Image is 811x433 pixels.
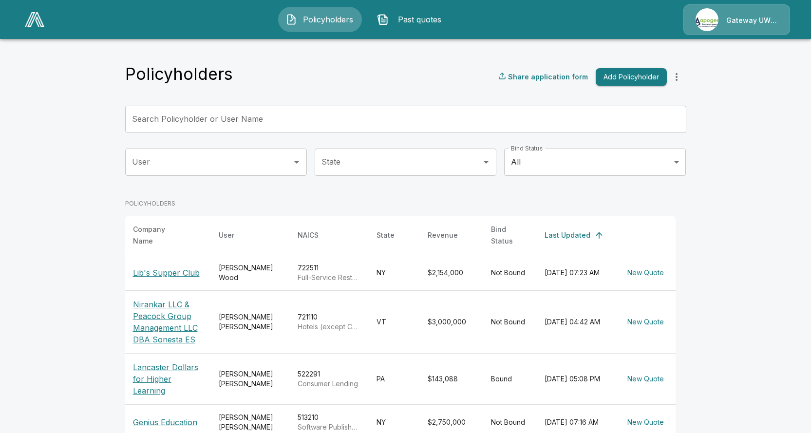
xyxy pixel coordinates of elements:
button: New Quote [623,414,668,432]
p: Software Publishers [298,422,361,432]
img: AA Logo [25,12,44,27]
p: Consumer Lending [298,379,361,389]
h4: Policyholders [125,64,233,84]
p: POLICYHOLDERS [125,199,676,208]
td: [DATE] 04:42 AM [537,290,616,353]
p: Genius Education [133,416,203,428]
button: Open [290,155,303,169]
button: Open [479,155,493,169]
p: Nirankar LLC & Peacock Group Management LLC DBA Sonesta ES [133,299,203,345]
div: [PERSON_NAME] Wood [219,263,282,282]
td: VT [369,290,420,353]
p: Full-Service Restaurants [298,273,361,282]
td: $143,088 [420,353,483,404]
th: Bind Status [483,216,537,255]
td: $3,000,000 [420,290,483,353]
div: State [377,229,395,241]
td: $2,154,000 [420,255,483,290]
div: User [219,229,234,241]
p: Share application form [508,72,588,82]
button: New Quote [623,264,668,282]
div: 513210 [298,413,361,432]
td: Not Bound [483,255,537,290]
td: Not Bound [483,290,537,353]
div: All [504,149,686,176]
p: Lib's Supper Club [133,267,203,279]
div: [PERSON_NAME] [PERSON_NAME] [219,369,282,389]
button: more [667,67,686,87]
div: Last Updated [545,229,590,241]
p: Lancaster Dollars for Higher Learning [133,361,203,396]
button: Policyholders IconPolicyholders [278,7,362,32]
td: [DATE] 07:23 AM [537,255,616,290]
img: Past quotes Icon [377,14,389,25]
p: Hotels (except Casino Hotels) and Motels [298,322,361,332]
div: Revenue [428,229,458,241]
div: 722511 [298,263,361,282]
div: [PERSON_NAME] [PERSON_NAME] [219,312,282,332]
div: 522291 [298,369,361,389]
button: New Quote [623,313,668,331]
td: Bound [483,353,537,404]
td: NY [369,255,420,290]
div: NAICS [298,229,319,241]
span: Policyholders [301,14,355,25]
img: Policyholders Icon [285,14,297,25]
div: 721110 [298,312,361,332]
button: Add Policyholder [596,68,667,86]
div: [PERSON_NAME] [PERSON_NAME] [219,413,282,432]
div: Company Name [133,224,186,247]
button: Past quotes IconPast quotes [370,7,453,32]
button: New Quote [623,370,668,388]
label: Bind Status [511,144,543,152]
td: [DATE] 05:08 PM [537,353,616,404]
span: Past quotes [393,14,446,25]
a: Add Policyholder [592,68,667,86]
td: PA [369,353,420,404]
